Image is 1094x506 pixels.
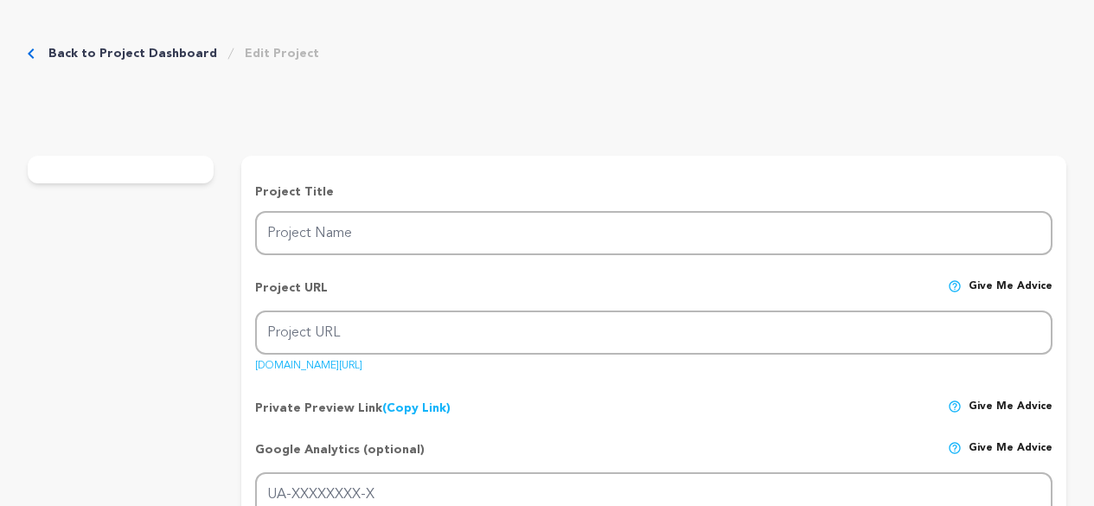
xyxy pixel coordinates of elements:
a: Edit Project [245,45,319,62]
p: Google Analytics (optional) [255,441,425,472]
a: Back to Project Dashboard [48,45,217,62]
input: Project Name [255,211,1052,255]
a: [DOMAIN_NAME][URL] [255,354,362,371]
img: help-circle.svg [948,279,962,293]
a: (Copy Link) [382,402,451,414]
p: Private Preview Link [255,400,451,417]
input: Project URL [255,311,1052,355]
span: Give me advice [969,279,1052,311]
div: Breadcrumb [28,45,319,62]
span: Give me advice [969,441,1052,472]
p: Project URL [255,279,328,311]
img: help-circle.svg [948,441,962,455]
p: Project Title [255,183,1052,201]
span: Give me advice [969,400,1052,417]
img: help-circle.svg [948,400,962,413]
